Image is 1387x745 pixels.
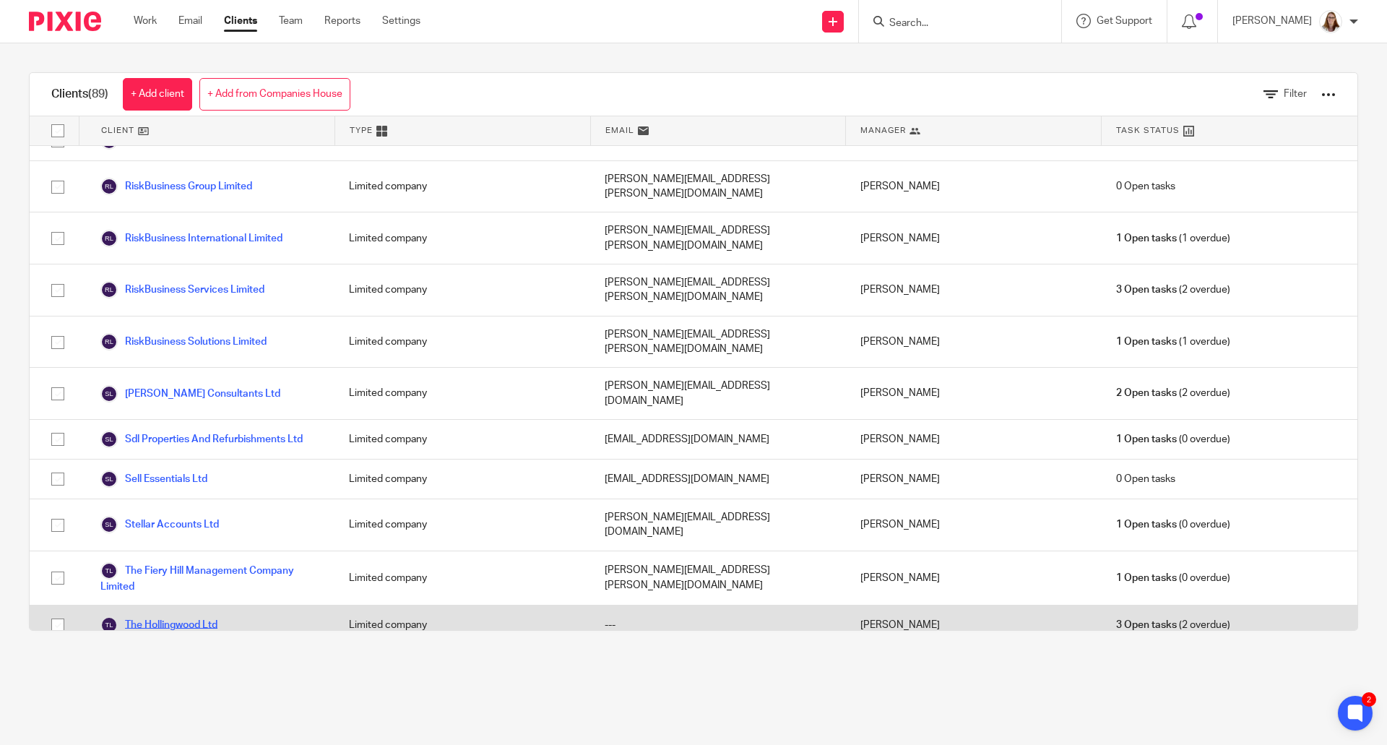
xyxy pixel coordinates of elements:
h1: Clients [51,87,108,102]
span: (1 overdue) [1116,231,1230,246]
div: [PERSON_NAME][EMAIL_ADDRESS][PERSON_NAME][DOMAIN_NAME] [590,551,846,605]
div: [PERSON_NAME] [846,606,1102,645]
span: Type [350,124,373,137]
div: Limited company [334,316,590,368]
span: Email [605,124,634,137]
span: 0 Open tasks [1116,472,1175,486]
input: Search [888,17,1018,30]
img: svg%3E [100,281,118,298]
span: 0 Open tasks [1116,179,1175,194]
div: Limited company [334,606,590,645]
div: [PERSON_NAME][EMAIL_ADDRESS][PERSON_NAME][DOMAIN_NAME] [590,161,846,212]
span: Get Support [1097,16,1152,26]
span: (0 overdue) [1116,571,1230,585]
span: 1 Open tasks [1116,571,1177,585]
div: [PERSON_NAME] [846,499,1102,551]
div: Limited company [334,161,590,212]
span: 1 Open tasks [1116,335,1177,349]
span: 1 Open tasks [1116,517,1177,532]
a: RiskBusiness Solutions Limited [100,333,267,350]
span: (2 overdue) [1116,618,1230,632]
span: 1 Open tasks [1116,432,1177,447]
span: Manager [860,124,906,137]
img: svg%3E [100,333,118,350]
a: Settings [382,14,420,28]
input: Select all [44,117,72,145]
span: (89) [88,88,108,100]
img: svg%3E [100,178,118,195]
a: The Fiery Hill Management Company Limited [100,562,320,594]
img: Me%201.png [1319,10,1342,33]
a: The Hollingwood Ltd [100,616,217,634]
a: Work [134,14,157,28]
div: [PERSON_NAME] [846,368,1102,419]
div: [PERSON_NAME][EMAIL_ADDRESS][PERSON_NAME][DOMAIN_NAME] [590,212,846,264]
div: [PERSON_NAME][EMAIL_ADDRESS][DOMAIN_NAME] [590,499,846,551]
a: Stellar Accounts Ltd [100,516,219,533]
div: [PERSON_NAME] [846,161,1102,212]
a: Sell Essentials Ltd [100,470,207,488]
span: Client [101,124,134,137]
img: svg%3E [100,516,118,533]
div: [PERSON_NAME][EMAIL_ADDRESS][PERSON_NAME][DOMAIN_NAME] [590,316,846,368]
span: (0 overdue) [1116,432,1230,447]
div: 2 [1362,692,1376,707]
img: svg%3E [100,230,118,247]
a: Team [279,14,303,28]
img: Pixie [29,12,101,31]
div: [PERSON_NAME] [846,316,1102,368]
div: [PERSON_NAME] [846,264,1102,316]
div: [PERSON_NAME] [846,212,1102,264]
span: (2 overdue) [1116,283,1230,297]
p: [PERSON_NAME] [1232,14,1312,28]
div: Limited company [334,460,590,499]
span: (2 overdue) [1116,386,1230,400]
span: 3 Open tasks [1116,283,1177,297]
span: 1 Open tasks [1116,231,1177,246]
a: RiskBusiness International Limited [100,230,282,247]
div: [EMAIL_ADDRESS][DOMAIN_NAME] [590,460,846,499]
a: Reports [324,14,360,28]
a: RiskBusiness Services Limited [100,281,264,298]
span: Task Status [1116,124,1180,137]
span: (1 overdue) [1116,335,1230,349]
div: [PERSON_NAME][EMAIL_ADDRESS][DOMAIN_NAME] [590,368,846,419]
div: [PERSON_NAME] [846,551,1102,605]
div: --- [590,606,846,645]
div: Limited company [334,212,590,264]
img: svg%3E [100,431,118,448]
a: Email [178,14,202,28]
a: RiskBusiness Group Limited [100,178,252,195]
div: Limited company [334,420,590,459]
a: + Add from Companies House [199,78,350,111]
img: svg%3E [100,562,118,580]
div: Limited company [334,499,590,551]
div: [EMAIL_ADDRESS][DOMAIN_NAME] [590,420,846,459]
div: [PERSON_NAME][EMAIL_ADDRESS][PERSON_NAME][DOMAIN_NAME] [590,264,846,316]
div: Limited company [334,264,590,316]
img: svg%3E [100,470,118,488]
div: Limited company [334,368,590,419]
a: Clients [224,14,257,28]
div: [PERSON_NAME] [846,460,1102,499]
div: Limited company [334,551,590,605]
a: + Add client [123,78,192,111]
a: Sdl Properties And Refurbishments Ltd [100,431,303,448]
img: svg%3E [100,616,118,634]
a: [PERSON_NAME] Consultants Ltd [100,385,280,402]
div: [PERSON_NAME] [846,420,1102,459]
span: Filter [1284,89,1307,99]
span: 3 Open tasks [1116,618,1177,632]
span: (0 overdue) [1116,517,1230,532]
img: svg%3E [100,385,118,402]
span: 2 Open tasks [1116,386,1177,400]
